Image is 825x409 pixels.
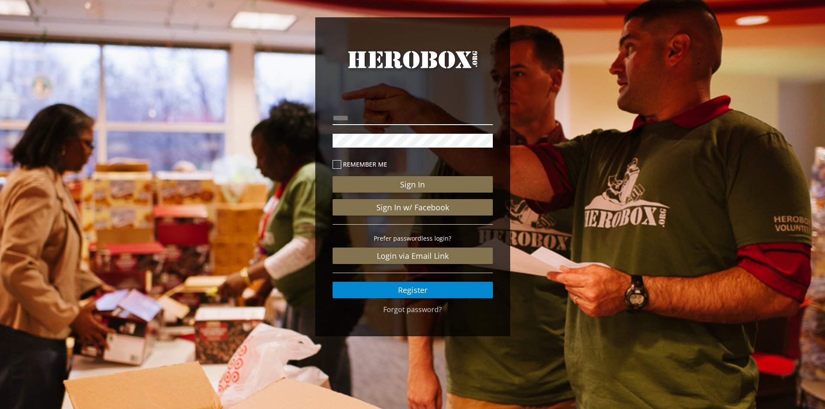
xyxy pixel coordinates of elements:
a: Sign In w/ Facebook [333,199,493,216]
button: Sign In [333,176,493,193]
p: Prefer passwordless login? [333,233,493,243]
a: Login via Email Link [333,248,493,264]
a: Register [333,282,493,298]
label: Remember me [333,159,493,169]
a: Forgot password? [383,305,442,314]
a: HeroBox [333,48,493,87]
